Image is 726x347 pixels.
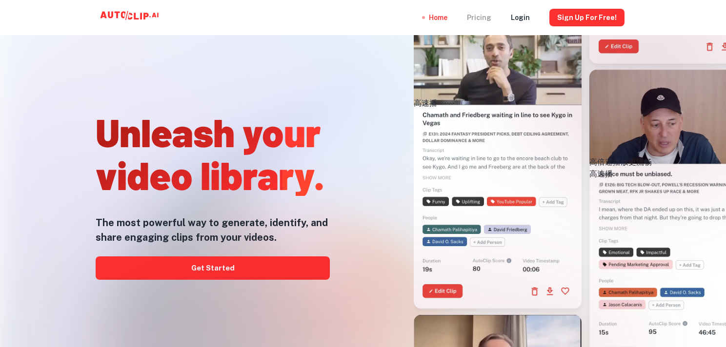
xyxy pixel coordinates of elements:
[96,215,330,245] h5: The most powerful way to generate, identify, and share engaging clips from your videos.
[549,9,625,26] button: Sign Up for free!
[414,97,582,109] div: 高速播
[96,256,330,280] a: Get Started
[96,110,330,196] h1: Unleash your video library.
